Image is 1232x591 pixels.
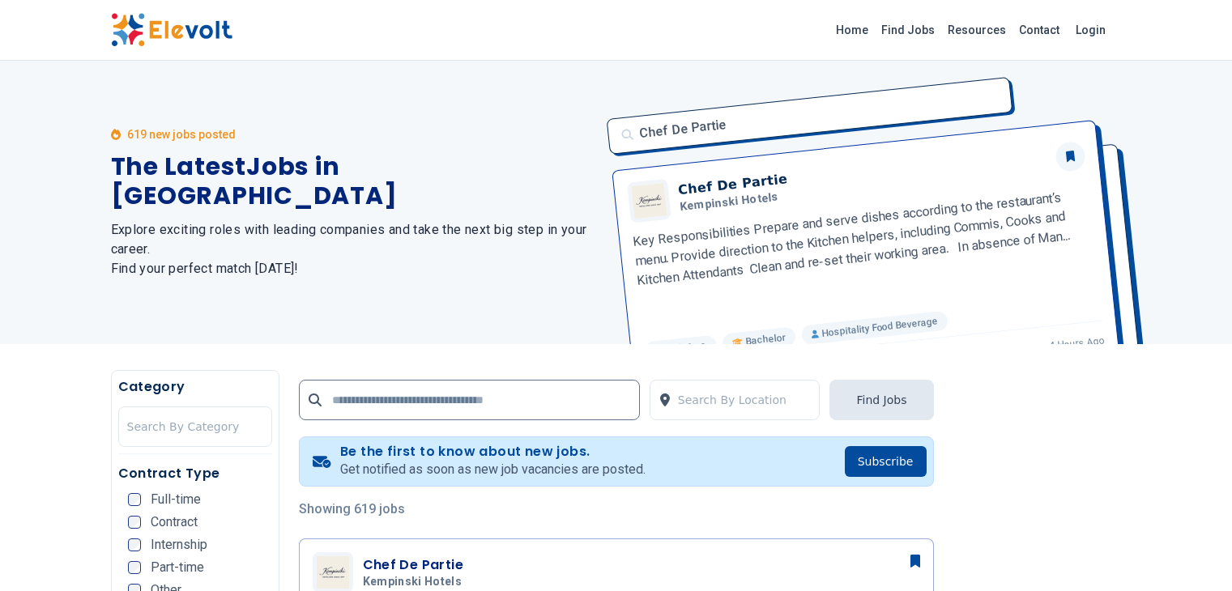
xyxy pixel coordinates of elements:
p: Get notified as soon as new job vacancies are posted. [340,460,646,479]
h3: Chef De Partie [363,555,469,575]
span: Kempinski Hotels [363,575,463,589]
h5: Category [118,377,272,397]
input: Contract [128,516,141,529]
h1: The Latest Jobs in [GEOGRAPHIC_DATA] [111,152,597,210]
a: Home [829,17,875,43]
input: Full-time [128,493,141,506]
button: Find Jobs [829,380,933,420]
span: Contract [151,516,198,529]
p: 619 new jobs posted [127,126,236,142]
a: Login [1066,14,1115,46]
p: Showing 619 jobs [299,500,934,519]
a: Contact [1012,17,1066,43]
img: Kempinski Hotels [317,556,349,589]
input: Part-time [128,561,141,574]
img: Elevolt [111,13,232,47]
span: Part-time [151,561,204,574]
a: Find Jobs [875,17,941,43]
h4: Be the first to know about new jobs. [340,444,646,460]
a: Resources [941,17,1012,43]
input: Internship [128,538,141,551]
span: Full-time [151,493,201,506]
button: Subscribe [845,446,927,477]
span: Internship [151,538,207,551]
h5: Contract Type [118,464,272,483]
h2: Explore exciting roles with leading companies and take the next big step in your career. Find you... [111,220,597,278]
